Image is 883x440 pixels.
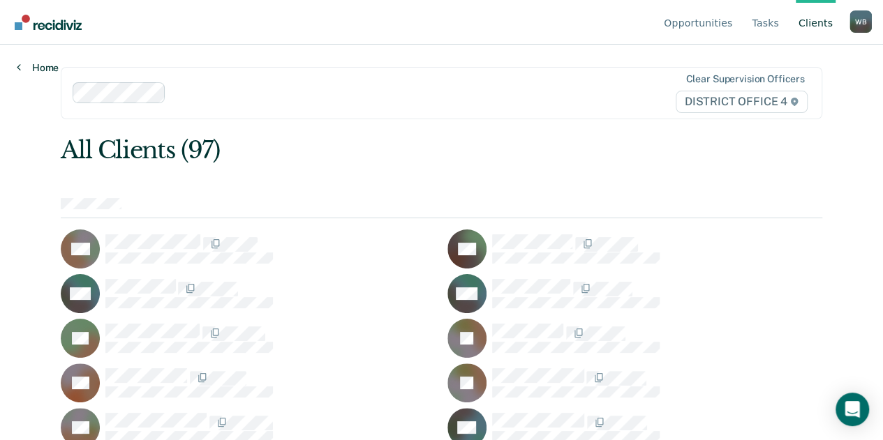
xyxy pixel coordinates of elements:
[849,10,872,33] div: W B
[685,73,804,85] div: Clear supervision officers
[676,91,808,113] span: DISTRICT OFFICE 4
[17,61,59,74] a: Home
[61,136,669,165] div: All Clients (97)
[836,393,869,426] div: Open Intercom Messenger
[15,15,82,30] img: Recidiviz
[849,10,872,33] button: Profile dropdown button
